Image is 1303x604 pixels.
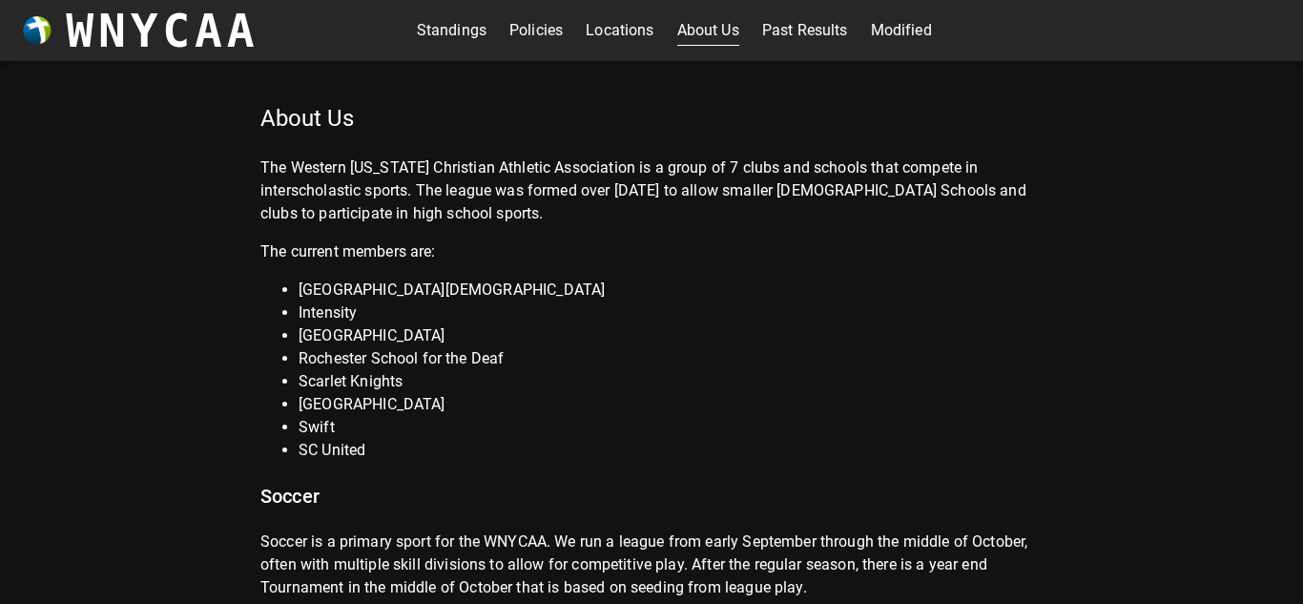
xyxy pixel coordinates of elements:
li: SC United [299,439,1043,462]
a: About Us [677,15,739,46]
a: Standings [417,15,486,46]
li: Swift [299,416,1043,439]
li: Scarlet Knights [299,370,1043,393]
p: The Western [US_STATE] Christian Athletic Association is a group of 7 clubs and schools that comp... [260,156,1043,225]
a: Modified [871,15,932,46]
h3: WNYCAA [66,4,259,57]
li: Rochester School for the Deaf [299,347,1043,370]
p: Soccer [260,481,1043,511]
li: Intensity [299,302,1043,324]
li: [GEOGRAPHIC_DATA] [299,393,1043,416]
li: [GEOGRAPHIC_DATA] [299,324,1043,347]
img: wnycaaBall.png [23,16,52,45]
p: About Us [260,103,1043,134]
a: Past Results [762,15,848,46]
p: Soccer is a primary sport for the WNYCAA. We run a league from early September through the middle... [260,531,1043,599]
p: The current members are: [260,240,1043,263]
li: [GEOGRAPHIC_DATA][DEMOGRAPHIC_DATA] [299,279,1043,302]
a: Policies [509,15,563,46]
a: Locations [586,15,653,46]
